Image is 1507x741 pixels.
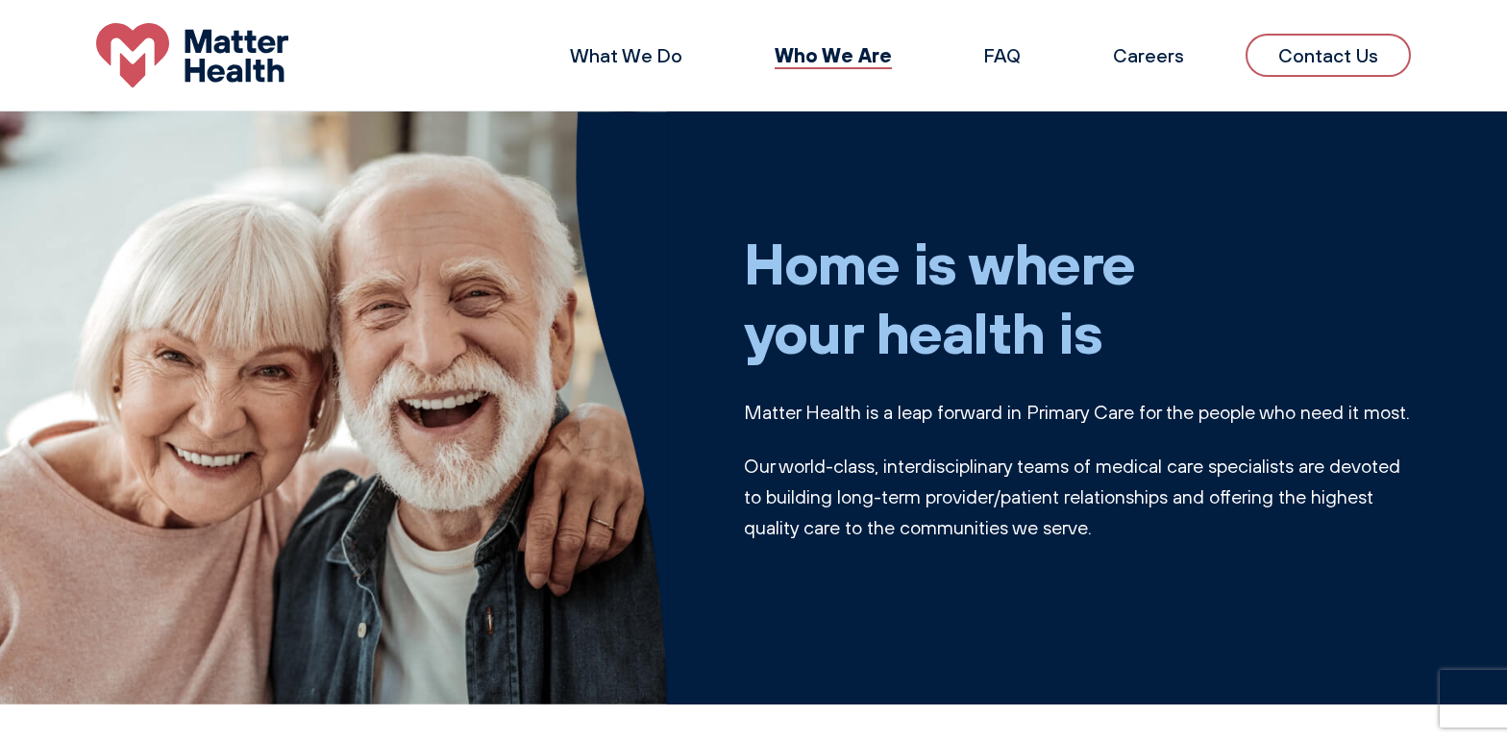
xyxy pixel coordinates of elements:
a: Contact Us [1246,34,1411,77]
a: Who We Are [775,42,892,67]
p: Matter Health is a leap forward in Primary Care for the people who need it most. [744,397,1411,428]
a: Careers [1113,43,1184,67]
h1: Home is where your health is [744,228,1411,366]
p: Our world-class, interdisciplinary teams of medical care specialists are devoted to building long... [744,451,1411,543]
a: FAQ [984,43,1021,67]
a: What We Do [570,43,682,67]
